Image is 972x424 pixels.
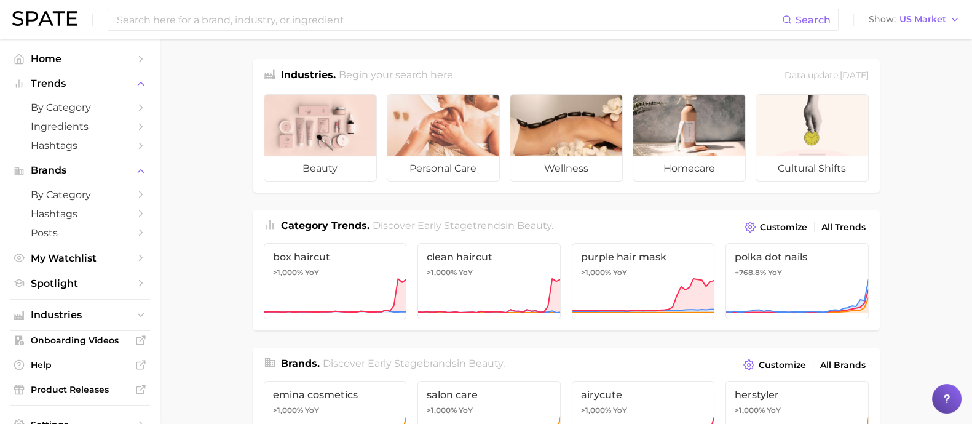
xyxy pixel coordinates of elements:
[581,268,611,277] span: >1,000%
[273,406,303,415] span: >1,000%
[10,98,150,117] a: by Category
[818,219,869,236] a: All Trends
[613,268,627,278] span: YoY
[305,268,319,278] span: YoY
[31,310,129,321] span: Industries
[613,406,627,415] span: YoY
[31,384,129,395] span: Product Releases
[740,356,808,374] button: Customize
[10,185,150,204] a: by Category
[517,220,551,231] span: beauty
[10,356,150,374] a: Help
[31,227,129,239] span: Posts
[31,102,129,113] span: by Category
[459,268,473,278] span: YoY
[760,222,807,233] span: Customize
[866,12,963,28] button: ShowUS Market
[820,360,866,370] span: All Brands
[735,406,765,415] span: >1,000%
[427,268,457,277] span: >1,000%
[10,274,150,293] a: Spotlight
[510,156,622,181] span: wellness
[31,335,129,346] span: Onboarding Videos
[510,94,623,182] a: wellness
[10,136,150,155] a: Hashtags
[273,389,398,401] span: emina cosmetics
[387,156,499,181] span: personal care
[10,49,150,68] a: Home
[31,252,129,264] span: My Watchlist
[756,94,869,182] a: cultural shifts
[10,204,150,223] a: Hashtags
[633,156,745,181] span: homecare
[417,243,561,319] a: clean haircut>1,000% YoY
[31,121,129,132] span: Ingredients
[427,406,457,415] span: >1,000%
[10,74,150,93] button: Trends
[305,406,319,415] span: YoY
[821,222,866,233] span: All Trends
[581,389,706,401] span: airycute
[10,117,150,136] a: Ingredients
[756,156,868,181] span: cultural shifts
[31,278,129,289] span: Spotlight
[572,243,715,319] a: purple hair mask>1,000% YoY
[796,14,831,26] span: Search
[735,268,766,277] span: +768.8%
[427,251,551,263] span: clean haircut
[741,218,810,236] button: Customize
[784,68,869,84] div: Data update: [DATE]
[323,358,505,369] span: Discover Early Stage brands in .
[10,380,150,399] a: Product Releases
[768,268,782,278] span: YoY
[31,78,129,89] span: Trends
[12,11,77,26] img: SPATE
[264,156,376,181] span: beauty
[427,389,551,401] span: salon care
[899,16,946,23] span: US Market
[31,359,129,370] span: Help
[373,220,553,231] span: Discover Early Stage trends in .
[264,94,377,182] a: beauty
[869,16,896,23] span: Show
[31,53,129,65] span: Home
[581,251,706,263] span: purple hair mask
[759,360,806,370] span: Customize
[281,358,320,369] span: Brands .
[767,406,781,415] span: YoY
[281,220,369,231] span: Category Trends .
[817,357,869,374] a: All Brands
[31,140,129,151] span: Hashtags
[273,268,303,277] span: >1,000%
[633,94,746,182] a: homecare
[387,94,500,182] a: personal care
[459,406,473,415] span: YoY
[725,243,869,319] a: polka dot nails+768.8% YoY
[468,358,503,369] span: beauty
[10,306,150,324] button: Industries
[10,249,150,268] a: My Watchlist
[735,251,859,263] span: polka dot nails
[339,68,455,84] h2: Begin your search here.
[31,189,129,201] span: by Category
[264,243,407,319] a: box haircut>1,000% YoY
[10,223,150,242] a: Posts
[273,251,398,263] span: box haircut
[31,208,129,220] span: Hashtags
[10,161,150,180] button: Brands
[581,406,611,415] span: >1,000%
[10,331,150,350] a: Onboarding Videos
[281,68,336,84] h1: Industries.
[31,165,129,176] span: Brands
[735,389,859,401] span: herstyler
[116,9,782,30] input: Search here for a brand, industry, or ingredient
